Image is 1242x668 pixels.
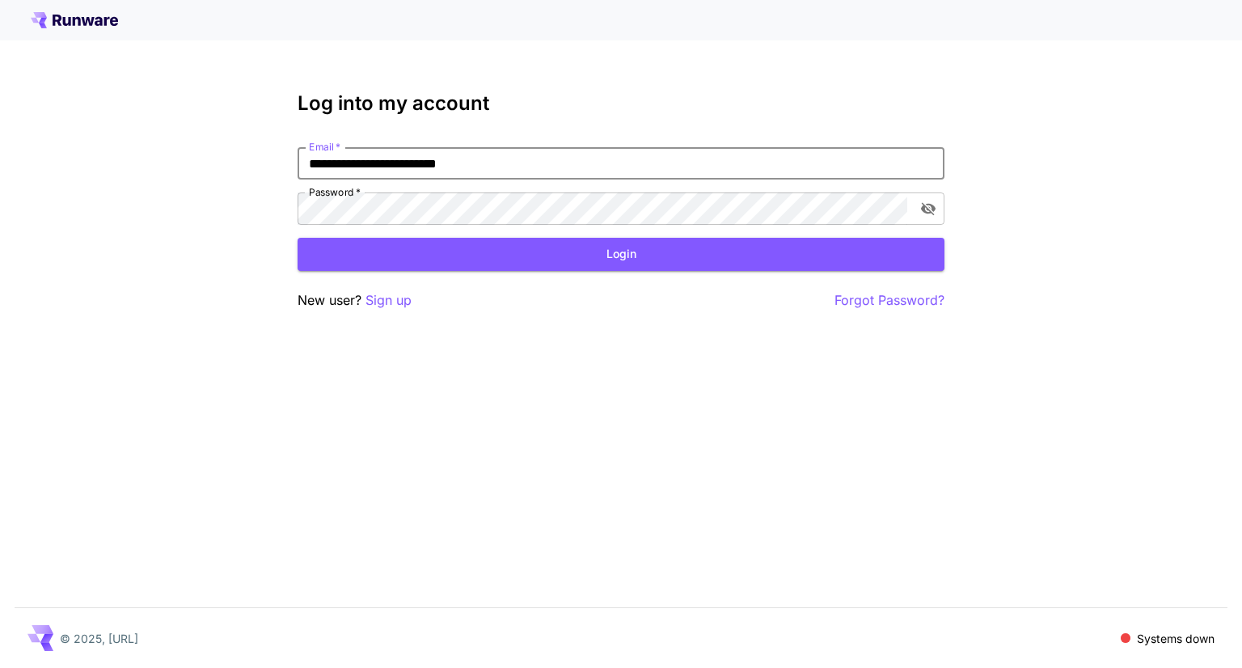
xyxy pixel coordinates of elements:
p: © 2025, [URL] [60,630,138,647]
label: Password [309,185,361,199]
p: Systems down [1137,630,1215,647]
button: Forgot Password? [834,290,944,311]
button: Sign up [365,290,412,311]
button: toggle password visibility [914,194,943,223]
p: New user? [298,290,412,311]
h3: Log into my account [298,92,944,115]
label: Email [309,140,340,154]
button: Login [298,238,944,271]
